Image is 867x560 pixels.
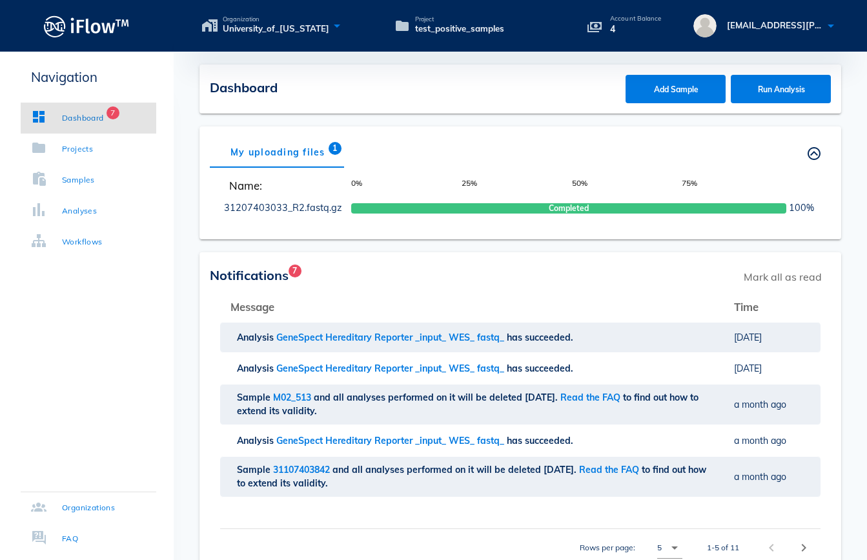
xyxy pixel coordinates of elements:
span: Badge [107,106,119,119]
span: University_of_[US_STATE] [223,23,329,35]
span: Time [734,300,759,314]
div: Organizations [62,501,115,514]
span: has succeeded. [507,363,576,374]
span: a month ago [734,399,786,410]
button: Next page [792,536,815,559]
img: avatar.16069ca8.svg [693,14,717,37]
span: Add Sample [638,85,713,94]
div: 5 [657,542,662,554]
span: Sample [237,464,273,475]
div: Samples [62,174,95,186]
span: 25% [462,177,571,194]
span: Analysis [237,435,276,446]
span: Badge [289,265,301,277]
span: a month ago [734,471,786,483]
span: has succeeded. [507,435,576,446]
th: Message [220,291,724,322]
div: Dashboard [62,112,104,125]
a: Read the FAQ [579,464,639,475]
div: My uploading files [210,137,346,168]
span: 50% [572,177,682,194]
div: Projects [62,143,93,155]
span: [DATE] [734,363,762,374]
span: Badge [328,142,341,155]
span: Notifications [210,267,289,283]
button: Run Analysis [731,75,831,103]
a: Read the FAQ [560,392,620,403]
span: and all analyses performed on it will be deleted [DATE]. [332,464,579,475]
span: GeneSpect Hereditary Reporter _input_ WES_ fastq_ [276,363,507,374]
span: a month ago [734,435,786,446]
span: Name: [223,177,342,194]
span: Mark all as read [737,263,828,291]
span: GeneSpect Hereditary Reporter _input_ WES_ fastq_ [276,332,507,343]
div: Analyses [62,205,97,217]
span: 75% [682,177,791,194]
div: 1-5 of 11 [707,542,739,554]
span: test_positive_samples [415,23,504,35]
span: Project [415,16,504,23]
span: Dashboard [210,79,278,95]
span: Organization [223,16,329,23]
span: Analysis [237,332,276,343]
span: Completed [549,203,589,214]
span: GeneSpect Hereditary Reporter _input_ WES_ fastq_ [276,435,507,446]
span: 31107403842 [273,464,332,475]
span: has succeeded. [507,332,576,343]
span: Analysis [237,363,276,374]
span: to find out how to extend its validity. [237,464,706,489]
div: Workflows [62,235,103,248]
span: 0% [351,177,461,194]
button: Add Sample [626,75,726,103]
div: 5Rows per page: [657,537,682,558]
th: Time: Not sorted. Activate to sort ascending. [724,291,821,322]
p: Navigation [21,67,156,87]
span: and all analyses performed on it will be deleted [DATE]. [314,392,560,403]
span: Run Analysis [744,85,819,94]
span: Sample [237,392,273,403]
p: 4 [610,22,662,36]
span: Message [230,300,274,314]
span: [DATE] [734,332,762,343]
a: 31207403033_R2.fastq.gz [224,202,342,214]
span: M02_513 [273,392,314,403]
div: FAQ [62,532,78,545]
i: arrow_drop_down [667,540,682,555]
p: Account Balance [610,15,662,22]
span: 100% [789,201,814,215]
i: chevron_right [796,540,811,555]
